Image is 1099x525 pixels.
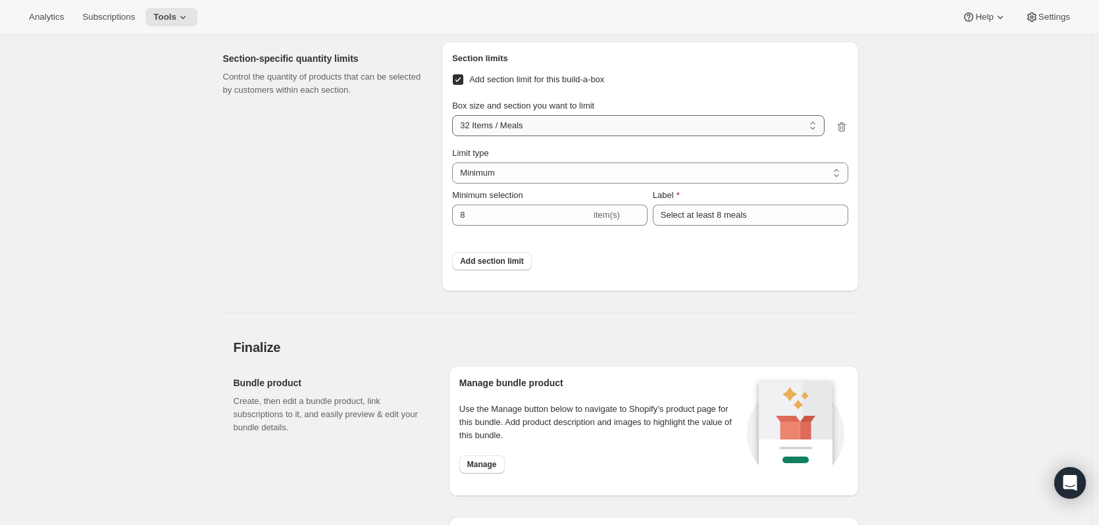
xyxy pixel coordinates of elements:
[234,376,428,389] h2: Bundle product
[954,8,1014,26] button: Help
[975,12,993,22] span: Help
[452,101,594,111] span: Box size and section you want to limit
[459,376,743,389] h2: Manage bundle product
[234,339,859,355] h2: Finalize
[29,12,64,22] span: Analytics
[459,403,743,442] p: Use the Manage button below to navigate to Shopify’s product page for this bundle. Add product de...
[223,52,421,65] h2: Section-specific quantity limits
[467,459,497,470] span: Manage
[460,256,524,266] span: Add section limit
[21,8,72,26] button: Analytics
[452,148,489,158] span: Limit type
[1054,467,1086,499] div: Open Intercom Messenger
[1017,8,1078,26] button: Settings
[153,12,176,22] span: Tools
[469,74,604,84] span: Add section limit for this build-a-box
[74,8,143,26] button: Subscriptions
[234,395,428,434] p: Create, then edit a bundle product, link subscriptions to it, and easily preview & edit your bund...
[145,8,197,26] button: Tools
[452,190,523,200] span: Minimum selection
[452,252,532,270] button: Add section limit
[653,190,674,200] span: Label
[223,70,421,97] p: Control the quantity of products that can be selected by customers within each section.
[594,210,620,220] span: item(s)
[459,455,505,474] button: Manage
[1038,12,1070,22] span: Settings
[82,12,135,22] span: Subscriptions
[452,52,848,65] h6: Section limits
